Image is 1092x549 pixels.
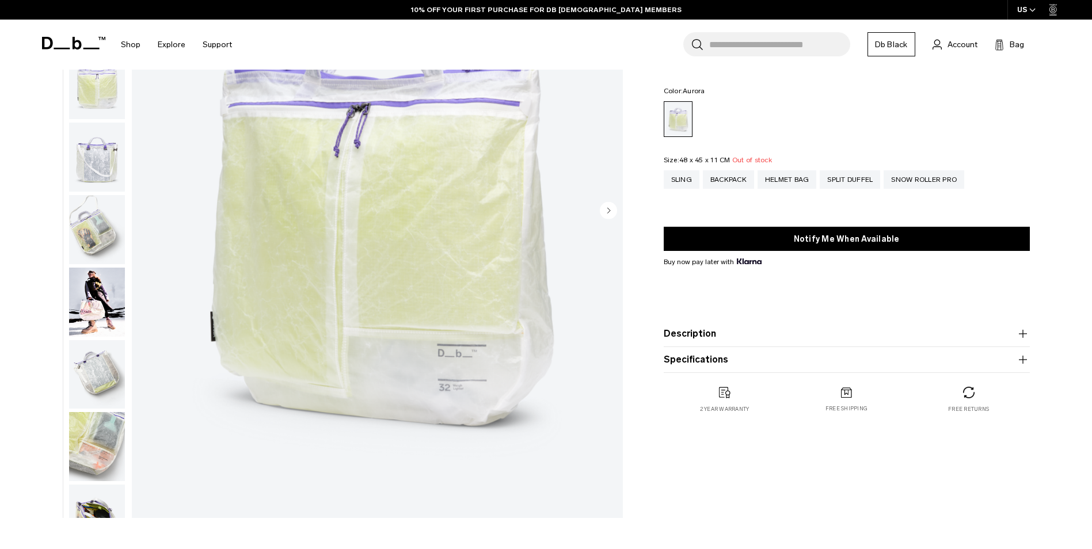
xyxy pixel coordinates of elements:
[112,20,241,70] nav: Main Navigation
[825,405,867,413] p: Free shipping
[820,170,880,189] a: Split Duffel
[703,170,754,189] a: Backpack
[948,39,977,51] span: Account
[69,268,125,337] img: Weigh Lighter Helmet Bag 32L Aurora
[69,123,125,192] img: Weigh_Lighter_Helmet_Bag_32L_3.png
[69,195,125,265] button: Weigh_Lighter_Helmet_Bag_32L_4.png
[664,157,772,163] legend: Size:
[69,340,125,410] button: Weigh_Lighter_Helmet_Bag_32L_5.png
[995,37,1024,51] button: Bag
[867,32,915,56] a: Db Black
[700,405,749,413] p: 2 year warranty
[69,122,125,192] button: Weigh_Lighter_Helmet_Bag_32L_3.png
[683,87,705,95] span: Aurora
[737,258,762,264] img: {"height" => 20, "alt" => "Klarna"}
[1010,39,1024,51] span: Bag
[121,24,140,65] a: Shop
[664,87,705,94] legend: Color:
[69,340,125,409] img: Weigh_Lighter_Helmet_Bag_32L_5.png
[69,412,125,481] img: Weigh_Lighter_Helmet_Bag_32L_6.png
[758,170,817,189] a: Helmet Bag
[69,50,125,120] button: Weigh_Lighter_Helmet_Bag_32L_2.png
[948,405,989,413] p: Free returns
[69,267,125,337] button: Weigh Lighter Helmet Bag 32L Aurora
[600,201,617,221] button: Next slide
[664,257,762,267] span: Buy now pay later with
[664,353,1030,367] button: Specifications
[69,411,125,482] button: Weigh_Lighter_Helmet_Bag_32L_6.png
[732,156,772,164] span: Out of stock
[933,37,977,51] a: Account
[664,227,1030,251] button: Notify Me When Available
[69,51,125,120] img: Weigh_Lighter_Helmet_Bag_32L_2.png
[664,101,693,137] a: Aurora
[664,170,699,189] a: Sling
[69,195,125,264] img: Weigh_Lighter_Helmet_Bag_32L_4.png
[203,24,232,65] a: Support
[679,156,730,164] span: 48 x 45 x 11 CM
[158,24,185,65] a: Explore
[664,327,1030,341] button: Description
[884,170,964,189] a: Snow Roller Pro
[411,5,682,15] a: 10% OFF YOUR FIRST PURCHASE FOR DB [DEMOGRAPHIC_DATA] MEMBERS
